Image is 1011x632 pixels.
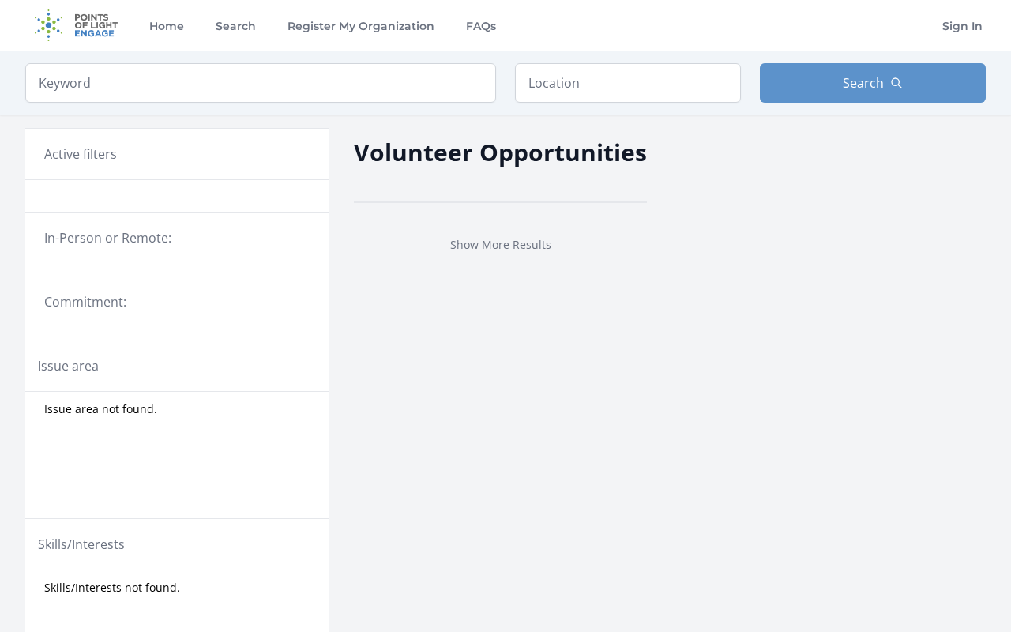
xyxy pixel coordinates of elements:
h2: Volunteer Opportunities [354,134,647,170]
legend: Issue area [38,356,99,375]
span: Skills/Interests not found. [44,580,180,596]
legend: Commitment: [44,292,310,311]
h3: Active filters [44,145,117,164]
button: Search [760,63,986,103]
legend: In-Person or Remote: [44,228,310,247]
legend: Skills/Interests [38,535,125,554]
span: Issue area not found. [44,401,157,417]
input: Keyword [25,63,496,103]
span: Search [843,73,884,92]
input: Location [515,63,741,103]
a: Show More Results [450,237,551,252]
